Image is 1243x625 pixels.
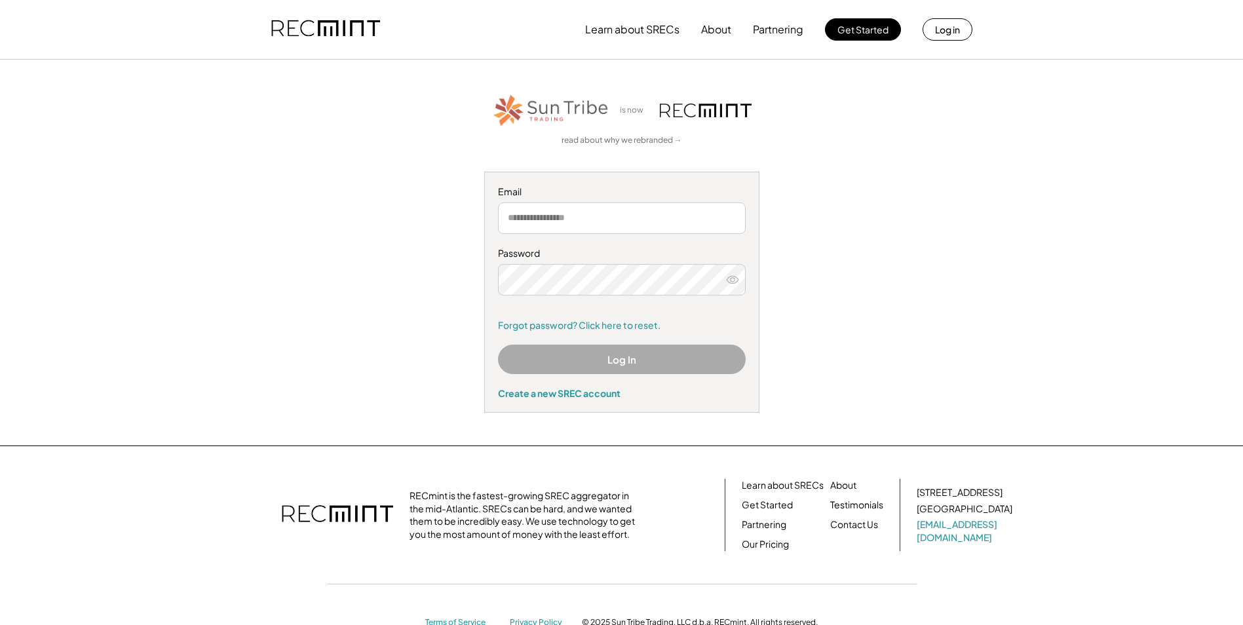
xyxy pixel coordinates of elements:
button: About [701,16,731,43]
a: Learn about SRECs [742,479,824,492]
a: About [830,479,856,492]
button: Get Started [825,18,901,41]
a: Partnering [742,518,786,531]
a: Our Pricing [742,538,789,551]
img: recmint-logotype%403x.png [282,492,393,538]
a: Testimonials [830,499,883,512]
img: recmint-logotype%403x.png [271,7,380,52]
div: [GEOGRAPHIC_DATA] [917,502,1012,516]
div: Create a new SREC account [498,387,746,399]
a: [EMAIL_ADDRESS][DOMAIN_NAME] [917,518,1015,544]
a: Forgot password? Click here to reset. [498,319,746,332]
img: recmint-logotype%403x.png [660,104,752,117]
button: Learn about SRECs [585,16,679,43]
button: Partnering [753,16,803,43]
button: Log in [923,18,972,41]
img: STT_Horizontal_Logo%2B-%2BColor.png [492,92,610,128]
div: RECmint is the fastest-growing SREC aggregator in the mid-Atlantic. SRECs can be hard, and we wan... [410,489,642,540]
button: Log In [498,345,746,374]
div: Password [498,247,746,260]
div: is now [617,105,653,116]
a: Get Started [742,499,793,512]
a: Contact Us [830,518,878,531]
a: read about why we rebranded → [562,135,682,146]
div: Email [498,185,746,199]
div: [STREET_ADDRESS] [917,486,1003,499]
